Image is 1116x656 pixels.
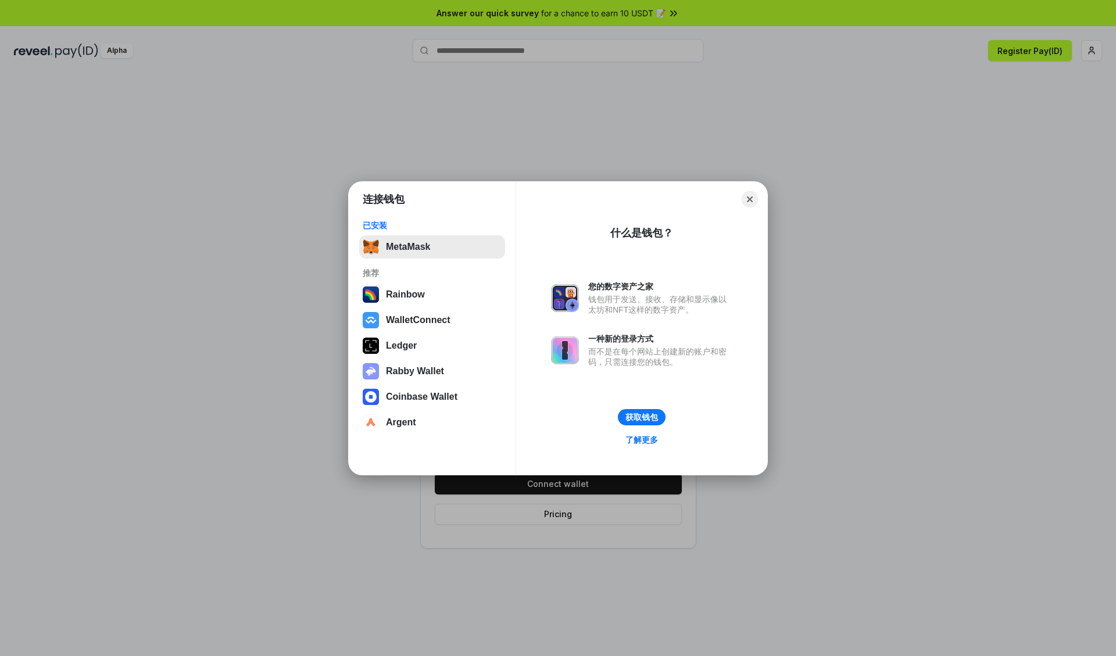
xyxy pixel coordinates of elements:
[363,414,379,431] img: svg+xml,%3Csvg%20width%3D%2228%22%20height%3D%2228%22%20viewBox%3D%220%200%2028%2028%22%20fill%3D...
[742,191,758,207] button: Close
[386,366,444,377] div: Rabby Wallet
[625,412,658,422] div: 获取钱包
[363,363,379,379] img: svg+xml,%3Csvg%20xmlns%3D%22http%3A%2F%2Fwww.w3.org%2F2000%2Fsvg%22%20fill%3D%22none%22%20viewBox...
[610,226,673,240] div: 什么是钱包？
[386,392,457,402] div: Coinbase Wallet
[359,283,505,306] button: Rainbow
[588,346,732,367] div: 而不是在每个网站上创建新的账户和密码，只需连接您的钱包。
[618,409,666,425] button: 获取钱包
[363,268,502,278] div: 推荐
[359,309,505,332] button: WalletConnect
[359,334,505,357] button: Ledger
[625,435,658,445] div: 了解更多
[386,315,450,325] div: WalletConnect
[588,294,732,315] div: 钱包用于发送、接收、存储和显示像以太坊和NFT这样的数字资产。
[386,289,425,300] div: Rainbow
[588,334,732,344] div: 一种新的登录方式
[618,432,665,447] a: 了解更多
[386,340,417,351] div: Ledger
[386,242,430,252] div: MetaMask
[588,281,732,292] div: 您的数字资产之家
[363,286,379,303] img: svg+xml,%3Csvg%20width%3D%22120%22%20height%3D%22120%22%20viewBox%3D%220%200%20120%20120%22%20fil...
[359,385,505,408] button: Coinbase Wallet
[363,312,379,328] img: svg+xml,%3Csvg%20width%3D%2228%22%20height%3D%2228%22%20viewBox%3D%220%200%2028%2028%22%20fill%3D...
[359,411,505,434] button: Argent
[363,192,405,206] h1: 连接钱包
[363,239,379,255] img: svg+xml,%3Csvg%20fill%3D%22none%22%20height%3D%2233%22%20viewBox%3D%220%200%2035%2033%22%20width%...
[386,417,416,428] div: Argent
[551,284,579,312] img: svg+xml,%3Csvg%20xmlns%3D%22http%3A%2F%2Fwww.w3.org%2F2000%2Fsvg%22%20fill%3D%22none%22%20viewBox...
[359,235,505,259] button: MetaMask
[359,360,505,383] button: Rabby Wallet
[363,338,379,354] img: svg+xml,%3Csvg%20xmlns%3D%22http%3A%2F%2Fwww.w3.org%2F2000%2Fsvg%22%20width%3D%2228%22%20height%3...
[363,389,379,405] img: svg+xml,%3Csvg%20width%3D%2228%22%20height%3D%2228%22%20viewBox%3D%220%200%2028%2028%22%20fill%3D...
[363,220,502,231] div: 已安装
[551,336,579,364] img: svg+xml,%3Csvg%20xmlns%3D%22http%3A%2F%2Fwww.w3.org%2F2000%2Fsvg%22%20fill%3D%22none%22%20viewBox...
